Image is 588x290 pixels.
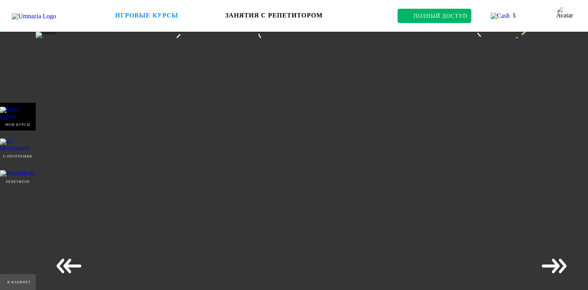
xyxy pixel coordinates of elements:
[12,13,56,19] img: Umnazia Logo
[513,13,516,19] span: 5
[556,6,576,19] img: Avatar
[487,13,519,19] a: 5
[225,12,323,19] span: Занятия с репетитором
[398,9,471,23] a: Полный доступ
[531,11,546,21] a: Все сообщения
[115,12,178,19] span: Игровые курсы
[12,12,56,19] a: На главную
[491,13,510,19] img: Cash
